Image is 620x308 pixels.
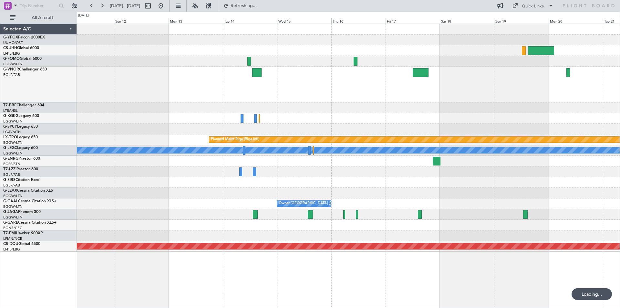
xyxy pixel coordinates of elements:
[20,1,57,11] input: Trip Number
[3,51,20,56] a: LFPB/LBG
[440,18,494,24] div: Sat 18
[3,178,40,182] a: G-SIRSCitation Excel
[3,221,18,225] span: G-GARE
[3,114,18,118] span: G-KGKG
[3,46,39,50] a: CS-JHHGlobal 6000
[3,183,20,188] a: EGLF/FAB
[3,36,45,39] a: G-YFOXFalcon 2000EX
[3,140,23,145] a: EGGW/LTN
[3,236,22,241] a: LFMN/NCE
[3,57,42,61] a: G-FOMOGlobal 6000
[279,199,368,208] div: Owner [GEOGRAPHIC_DATA] ([GEOGRAPHIC_DATA])
[3,36,18,39] span: G-YFOX
[331,18,386,24] div: Thu 16
[3,146,17,150] span: G-LEGC
[3,68,47,71] a: G-VNORChallenger 650
[114,18,168,24] div: Sun 12
[3,242,18,246] span: CS-DOU
[3,135,17,139] span: LX-TRO
[277,18,331,24] div: Wed 15
[3,162,20,166] a: EGSS/STN
[3,199,57,203] a: G-GAALCessna Citation XLS+
[494,18,548,24] div: Sun 19
[3,189,17,193] span: G-LEAX
[223,18,277,24] div: Tue 14
[386,18,440,24] div: Fri 17
[3,62,23,67] a: EGGW/LTN
[3,242,40,246] a: CS-DOUGlobal 6500
[3,167,16,171] span: T7-LZZI
[3,226,23,230] a: EGNR/CEG
[230,4,257,8] span: Refreshing...
[3,57,20,61] span: G-FOMO
[3,215,23,220] a: EGGW/LTN
[3,199,18,203] span: G-GAAL
[3,231,43,235] a: T7-EMIHawker 900XP
[3,68,19,71] span: G-VNOR
[3,114,39,118] a: G-KGKGLegacy 600
[17,16,68,20] span: All Aircraft
[3,40,23,45] a: UUMO/OSF
[3,146,38,150] a: G-LEGCLegacy 600
[3,72,20,77] a: EGLF/FAB
[3,172,20,177] a: EGLF/FAB
[3,108,18,113] a: LTBA/ISL
[3,231,16,235] span: T7-EMI
[3,157,40,161] a: G-ENRGPraetor 600
[3,194,23,198] a: EGGW/LTN
[3,247,20,252] a: LFPB/LBG
[110,3,140,9] span: [DATE] - [DATE]
[3,210,18,214] span: G-JAGA
[3,103,44,107] a: T7-BREChallenger 604
[3,125,38,129] a: G-SPCYLegacy 650
[549,18,603,24] div: Mon 20
[509,1,557,11] button: Quick Links
[3,151,23,156] a: EGGW/LTN
[3,178,15,182] span: G-SIRS
[3,221,57,225] a: G-GARECessna Citation XLS+
[3,130,21,134] a: LGAV/ATH
[221,1,259,11] button: Refreshing...
[3,204,23,209] a: EGGW/LTN
[60,18,114,24] div: Sat 11
[3,125,17,129] span: G-SPCY
[572,288,612,300] div: Loading...
[3,135,38,139] a: LX-TROLegacy 650
[211,135,259,144] div: Planned Maint Riga (Riga Intl)
[78,13,89,18] div: [DATE]
[169,18,223,24] div: Mon 13
[3,210,41,214] a: G-JAGAPhenom 300
[3,189,53,193] a: G-LEAXCessna Citation XLS
[7,13,70,23] button: All Aircraft
[3,157,18,161] span: G-ENRG
[522,3,544,10] div: Quick Links
[3,119,23,124] a: EGGW/LTN
[3,103,16,107] span: T7-BRE
[3,167,38,171] a: T7-LZZIPraetor 600
[3,46,17,50] span: CS-JHH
